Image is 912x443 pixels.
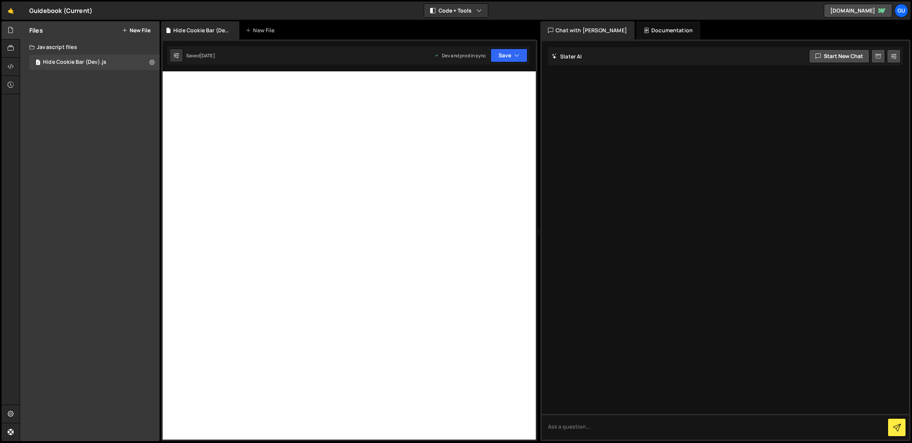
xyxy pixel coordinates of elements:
[29,55,160,70] div: 16498/45674.js
[434,52,486,59] div: Dev and prod in sync
[186,52,215,59] div: Saved
[895,4,908,17] a: Gu
[29,26,43,35] h2: Files
[245,27,277,34] div: New File
[43,59,106,66] div: Hide Cookie Bar (Dev).js
[122,27,150,33] button: New File
[809,49,869,63] button: Start new chat
[200,52,215,59] div: [DATE]
[2,2,20,20] a: 🤙
[824,4,892,17] a: [DOMAIN_NAME]
[29,6,92,15] div: Guidebook (Current)
[36,60,40,66] span: 1
[424,4,488,17] button: Code + Tools
[552,53,582,60] h2: Slater AI
[173,27,230,34] div: Hide Cookie Bar (Dev).js
[636,21,700,39] div: Documentation
[20,39,160,55] div: Javascript files
[540,21,635,39] div: Chat with [PERSON_NAME]
[491,49,527,62] button: Save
